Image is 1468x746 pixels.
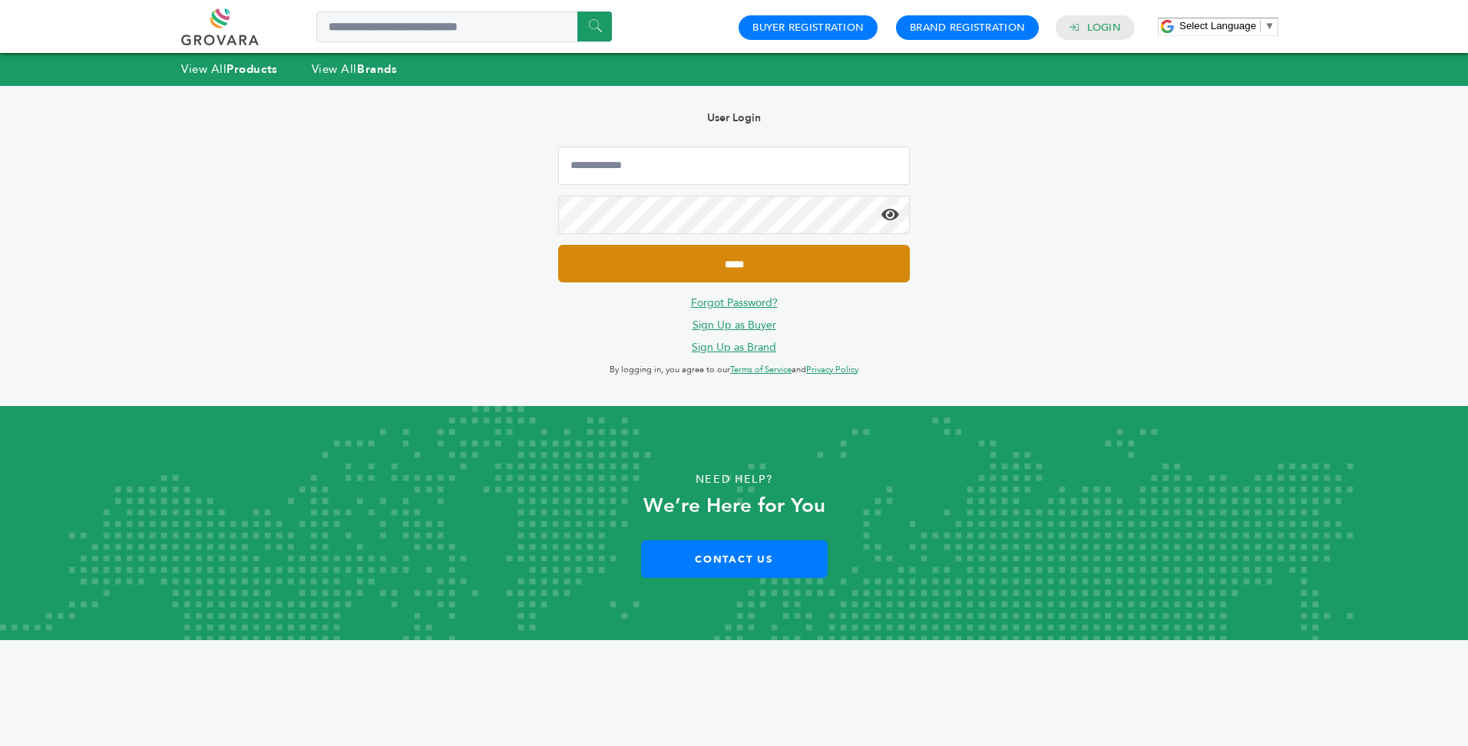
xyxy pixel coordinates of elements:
[181,61,278,77] a: View AllProducts
[1179,20,1256,31] span: Select Language
[558,196,910,234] input: Password
[806,364,858,375] a: Privacy Policy
[226,61,277,77] strong: Products
[692,340,776,355] a: Sign Up as Brand
[691,295,778,310] a: Forgot Password?
[643,492,825,520] strong: We’re Here for You
[693,318,776,332] a: Sign Up as Buyer
[558,147,910,185] input: Email Address
[558,361,910,379] p: By logging in, you agree to our and
[312,61,398,77] a: View AllBrands
[752,21,864,35] a: Buyer Registration
[1179,20,1275,31] a: Select Language​
[74,468,1395,491] p: Need Help?
[730,364,792,375] a: Terms of Service
[316,12,612,42] input: Search a product or brand...
[1087,21,1121,35] a: Login
[357,61,397,77] strong: Brands
[1265,20,1275,31] span: ▼
[641,540,828,578] a: Contact Us
[910,21,1025,35] a: Brand Registration
[707,111,761,125] b: User Login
